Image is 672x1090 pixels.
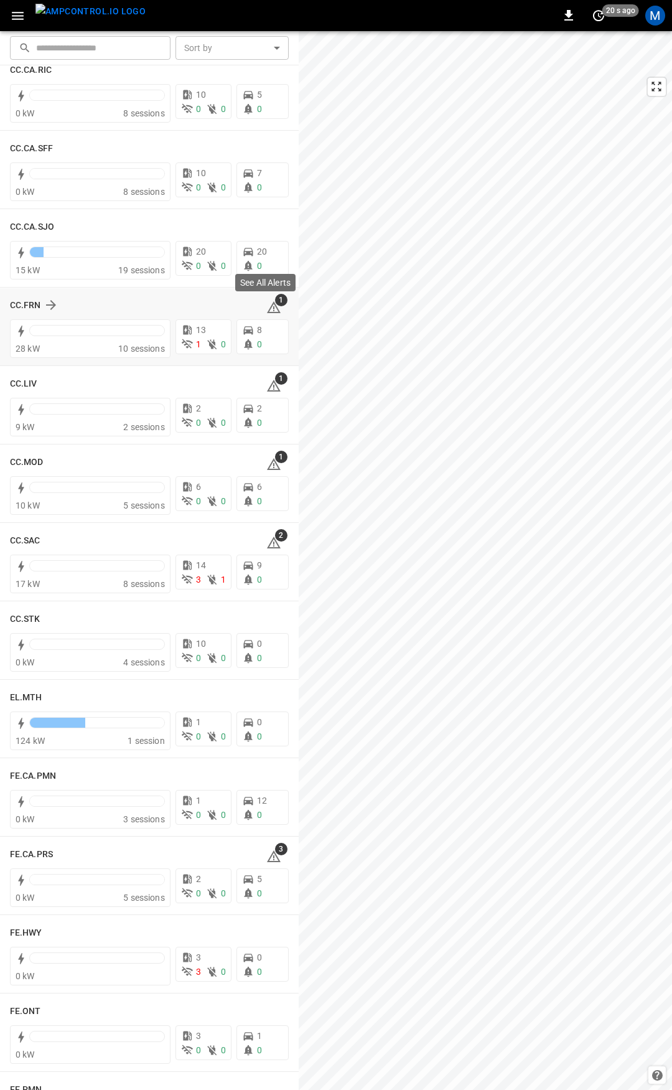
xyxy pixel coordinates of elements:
[10,613,40,626] h6: CC.STK
[196,1045,201,1055] span: 0
[240,276,291,289] p: See All Alerts
[257,810,262,820] span: 0
[16,108,35,118] span: 0 kW
[123,814,165,824] span: 3 sessions
[16,736,45,746] span: 124 kW
[196,403,201,413] span: 2
[10,142,53,156] h6: CC.CA.SFF
[257,639,262,649] span: 0
[221,653,226,663] span: 0
[118,344,165,354] span: 10 sessions
[196,182,201,192] span: 0
[257,1031,262,1041] span: 1
[257,418,262,428] span: 0
[221,810,226,820] span: 0
[221,731,226,741] span: 0
[221,104,226,114] span: 0
[221,575,226,585] span: 1
[257,952,262,962] span: 0
[196,261,201,271] span: 0
[196,247,206,256] span: 20
[257,796,267,806] span: 12
[196,90,206,100] span: 10
[16,893,35,903] span: 0 kW
[123,108,165,118] span: 8 sessions
[257,168,262,178] span: 7
[645,6,665,26] div: profile-icon
[257,967,262,977] span: 0
[10,848,53,862] h6: FE.CA.PRS
[275,372,287,385] span: 1
[257,653,262,663] span: 0
[196,418,201,428] span: 0
[257,182,262,192] span: 0
[196,575,201,585] span: 3
[128,736,164,746] span: 1 session
[221,967,226,977] span: 0
[16,1050,35,1059] span: 0 kW
[16,971,35,981] span: 0 kW
[196,496,201,506] span: 0
[16,422,35,432] span: 9 kW
[221,418,226,428] span: 0
[275,843,287,855] span: 3
[257,339,262,349] span: 0
[257,731,262,741] span: 0
[257,496,262,506] span: 0
[589,6,609,26] button: set refresh interval
[196,325,206,335] span: 13
[10,534,40,548] h6: CC.SAC
[221,496,226,506] span: 0
[123,500,165,510] span: 5 sessions
[221,1045,226,1055] span: 0
[257,717,262,727] span: 0
[257,575,262,585] span: 0
[16,265,40,275] span: 15 kW
[123,893,165,903] span: 5 sessions
[196,717,201,727] span: 1
[221,339,226,349] span: 0
[123,422,165,432] span: 2 sessions
[257,325,262,335] span: 8
[196,1031,201,1041] span: 3
[16,187,35,197] span: 0 kW
[16,657,35,667] span: 0 kW
[123,579,165,589] span: 8 sessions
[196,482,201,492] span: 6
[257,261,262,271] span: 0
[196,952,201,962] span: 3
[257,90,262,100] span: 5
[275,451,287,463] span: 1
[10,691,42,705] h6: EL.MTH
[257,560,262,570] span: 9
[602,4,639,17] span: 20 s ago
[196,888,201,898] span: 0
[299,31,672,1090] canvas: Map
[196,731,201,741] span: 0
[10,63,52,77] h6: CC.CA.RIC
[10,220,54,234] h6: CC.CA.SJO
[118,265,165,275] span: 19 sessions
[10,926,42,940] h6: FE.HWY
[16,579,40,589] span: 17 kW
[10,1005,41,1018] h6: FE.ONT
[16,814,35,824] span: 0 kW
[196,967,201,977] span: 3
[196,874,201,884] span: 2
[221,261,226,271] span: 0
[196,168,206,178] span: 10
[257,888,262,898] span: 0
[221,888,226,898] span: 0
[275,529,287,542] span: 2
[123,657,165,667] span: 4 sessions
[257,247,267,256] span: 20
[196,810,201,820] span: 0
[196,796,201,806] span: 1
[257,482,262,492] span: 6
[275,294,287,306] span: 1
[196,653,201,663] span: 0
[10,377,37,391] h6: CC.LIV
[16,500,40,510] span: 10 kW
[196,339,201,349] span: 1
[257,104,262,114] span: 0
